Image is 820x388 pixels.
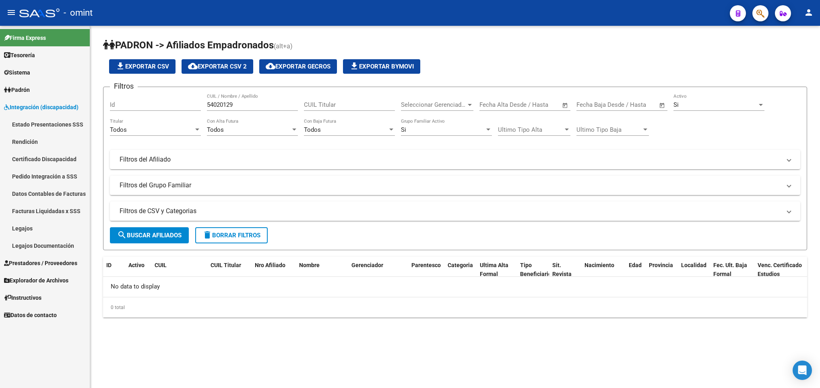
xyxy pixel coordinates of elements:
span: Ultimo Tipo Baja [576,126,642,133]
span: Instructivos [4,293,41,302]
span: Prestadores / Proveedores [4,259,77,268]
datatable-header-cell: Gerenciador [348,257,397,283]
mat-icon: file_download [349,61,359,71]
mat-icon: menu [6,8,16,17]
span: Si [401,126,406,133]
span: Sit. Revista [552,262,572,278]
span: Nombre [299,262,320,268]
mat-panel-title: Filtros de CSV y Categorias [120,207,781,216]
span: Integración (discapacidad) [4,103,78,112]
mat-expansion-panel-header: Filtros del Grupo Familiar [110,176,800,195]
input: End date [610,101,649,108]
datatable-header-cell: Venc. Certificado Estudios [754,257,807,283]
span: Todos [207,126,224,133]
datatable-header-cell: Tipo Beneficiario [517,257,549,283]
datatable-header-cell: Nro Afiliado [252,257,296,283]
input: Start date [576,101,603,108]
span: Edad [629,262,642,268]
datatable-header-cell: Ultima Alta Formal [477,257,517,283]
span: Si [673,101,679,108]
span: Tesorería [4,51,35,60]
h3: Filtros [110,81,138,92]
mat-panel-title: Filtros del Afiliado [120,155,781,164]
span: Gerenciador [351,262,383,268]
button: Exportar Bymovi [343,59,420,74]
span: Todos [304,126,321,133]
span: Nacimiento [585,262,614,268]
datatable-header-cell: Provincia [646,257,678,283]
mat-icon: cloud_download [188,61,198,71]
span: Buscar Afiliados [117,232,182,239]
datatable-header-cell: Activo [125,257,151,283]
button: Exportar CSV 2 [182,59,253,74]
button: Open calendar [658,101,667,110]
span: Tipo Beneficiario [520,262,551,278]
div: 0 total [103,297,807,317]
span: Exportar GECROS [266,63,330,70]
span: CUIL [155,262,167,268]
datatable-header-cell: Parentesco [408,257,444,283]
datatable-header-cell: CUIL Titular [207,257,252,283]
span: Padrón [4,85,30,94]
datatable-header-cell: Edad [626,257,646,283]
span: PADRON -> Afiliados Empadronados [103,39,274,51]
mat-icon: person [804,8,814,17]
div: Open Intercom Messenger [793,361,812,380]
span: Exportar CSV 2 [188,63,247,70]
datatable-header-cell: Localidad [678,257,710,283]
span: Localidad [681,262,706,268]
datatable-header-cell: Nombre [296,257,348,283]
span: Nro Afiliado [255,262,285,268]
span: ID [106,262,112,268]
datatable-header-cell: CUIL [151,257,196,283]
datatable-header-cell: Fec. Ult. Baja Formal [710,257,754,283]
span: Provincia [649,262,673,268]
span: Ultimo Tipo Alta [498,126,563,133]
datatable-header-cell: Sit. Revista [549,257,581,283]
span: Fec. Ult. Baja Formal [713,262,747,278]
span: Activo [128,262,145,268]
span: Borrar Filtros [202,232,260,239]
span: - omint [64,4,93,22]
span: Ultima Alta Formal [480,262,508,278]
span: Seleccionar Gerenciador [401,101,466,108]
span: Exportar CSV [116,63,169,70]
span: Sistema [4,68,30,77]
datatable-header-cell: ID [103,257,125,283]
span: CUIL Titular [211,262,241,268]
button: Buscar Afiliados [110,227,189,243]
datatable-header-cell: Categoria [444,257,477,283]
div: No data to display [103,277,807,297]
span: Venc. Certificado Estudios [758,262,802,278]
button: Exportar CSV [109,59,176,74]
span: Exportar Bymovi [349,63,414,70]
mat-icon: file_download [116,61,125,71]
datatable-header-cell: Nacimiento [581,257,626,283]
button: Exportar GECROS [259,59,337,74]
span: Explorador de Archivos [4,276,68,285]
mat-panel-title: Filtros del Grupo Familiar [120,181,781,190]
mat-expansion-panel-header: Filtros del Afiliado [110,150,800,169]
button: Borrar Filtros [195,227,268,243]
input: End date [513,101,552,108]
button: Open calendar [561,101,570,110]
span: Datos de contacto [4,311,57,320]
input: Start date [479,101,506,108]
mat-icon: delete [202,230,212,240]
span: Todos [110,126,127,133]
span: (alt+a) [274,42,293,50]
mat-icon: cloud_download [266,61,275,71]
mat-icon: search [117,230,127,240]
span: Firma Express [4,33,46,42]
span: Categoria [448,262,473,268]
span: Parentesco [411,262,441,268]
mat-expansion-panel-header: Filtros de CSV y Categorias [110,201,800,221]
